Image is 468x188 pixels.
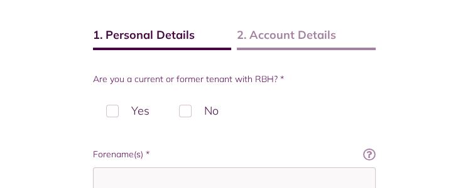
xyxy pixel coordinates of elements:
[237,26,376,50] span: 2. Account Details
[93,26,232,50] span: 1. Personal Details
[166,92,232,129] label: No
[93,92,163,129] label: Yes
[93,73,376,86] label: Are you a current or former tenant with RBH? *
[93,148,376,161] label: Forename(s) *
